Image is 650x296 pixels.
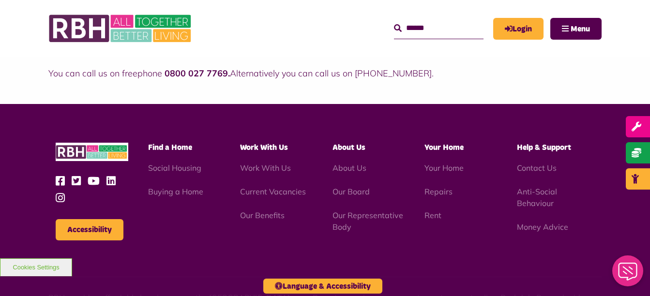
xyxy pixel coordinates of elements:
[148,163,201,173] a: Social Housing - open in a new tab
[424,163,464,173] a: Your Home
[493,18,544,40] a: MyRBH
[148,144,192,151] span: Find a Home
[517,187,557,208] a: Anti-Social Behaviour
[148,187,203,196] a: Buying a Home
[517,222,568,232] a: Money Advice
[394,18,484,39] input: Search
[240,187,306,196] a: Current Vacancies
[424,210,441,220] a: Rent
[517,163,557,173] a: Contact Us
[263,279,382,294] button: Language & Accessibility
[56,219,123,240] button: Accessibility
[48,67,602,80] p: You can call us on freephone Alternatively you can call us on [PHONE_NUMBER].
[606,252,650,296] iframe: Netcall Web Assistant for live chat
[48,10,194,47] img: RBH
[240,144,288,151] span: Work With Us
[550,18,602,40] button: Navigation
[333,210,403,232] a: Our Representative Body
[424,144,464,151] span: Your Home
[333,163,366,173] a: About Us
[424,187,453,196] a: Repairs
[333,144,365,151] span: About Us
[240,210,285,220] a: Our Benefits
[571,25,590,33] span: Menu
[517,144,571,151] span: Help & Support
[56,143,128,162] img: RBH
[240,163,291,173] a: Work With Us
[165,68,230,79] strong: 0800 027 7769.
[333,187,370,196] a: Our Board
